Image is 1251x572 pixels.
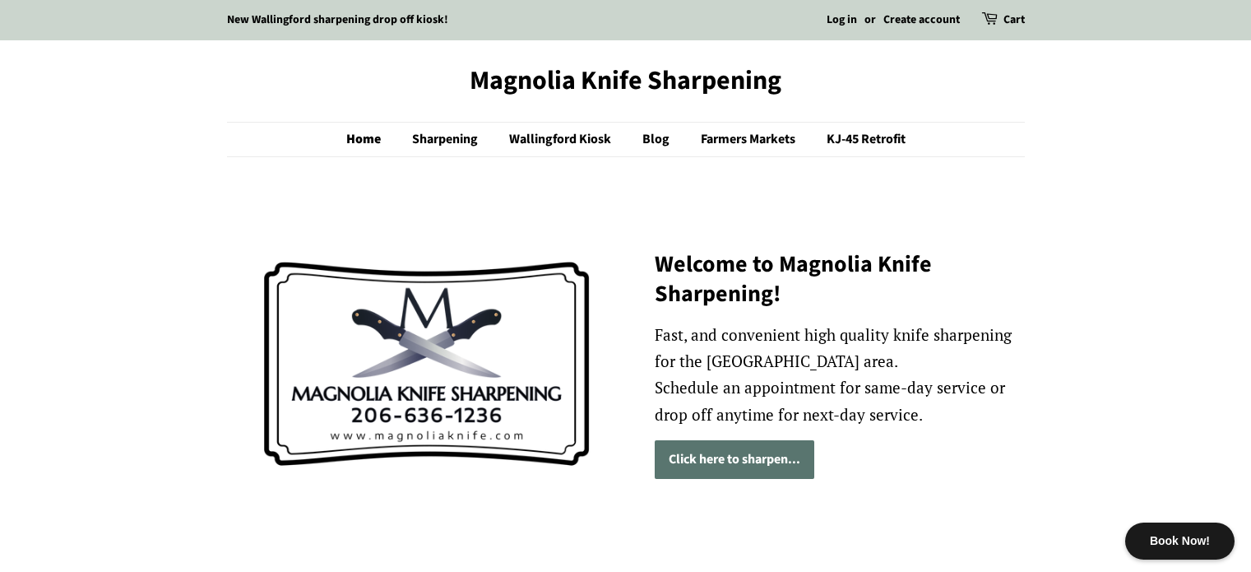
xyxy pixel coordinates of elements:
a: Sharpening [400,123,494,156]
a: Wallingford Kiosk [497,123,628,156]
a: Magnolia Knife Sharpening [227,65,1025,96]
p: Fast, and convenient high quality knife sharpening for the [GEOGRAPHIC_DATA] area. Schedule an ap... [655,322,1025,428]
h2: Welcome to Magnolia Knife Sharpening! [655,249,1025,309]
a: Click here to sharpen... [655,440,814,479]
div: Book Now! [1125,523,1235,560]
a: Farmers Markets [688,123,812,156]
a: New Wallingford sharpening drop off kiosk! [227,12,448,28]
a: Create account [883,12,960,28]
li: or [864,11,876,30]
a: Blog [630,123,686,156]
a: KJ-45 Retrofit [814,123,906,156]
a: Cart [1003,11,1025,30]
a: Log in [827,12,857,28]
a: Home [346,123,397,156]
